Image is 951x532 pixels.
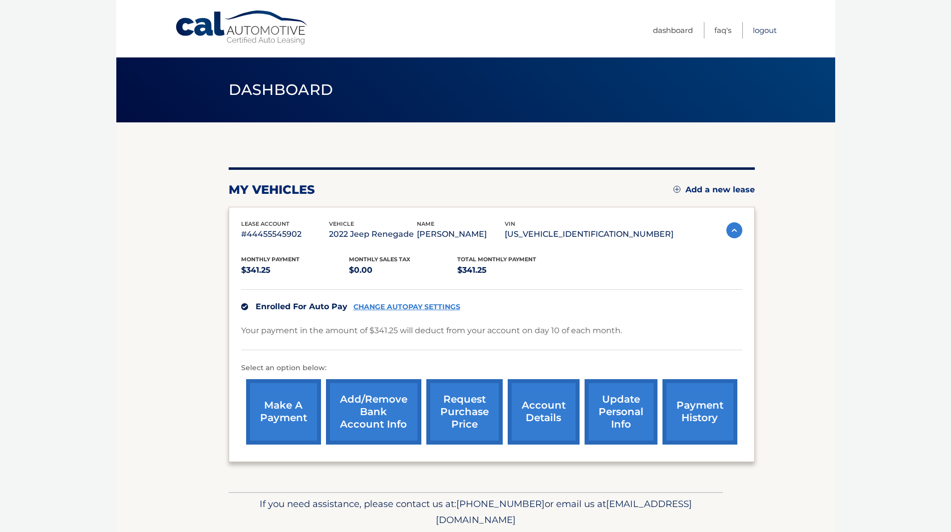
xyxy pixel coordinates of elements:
[653,22,693,38] a: Dashboard
[241,362,742,374] p: Select an option below:
[417,220,434,227] span: name
[329,227,417,241] p: 2022 Jeep Renegade
[662,379,737,445] a: payment history
[673,186,680,193] img: add.svg
[241,220,290,227] span: lease account
[508,379,580,445] a: account details
[753,22,777,38] a: Logout
[353,303,460,311] a: CHANGE AUTOPAY SETTINGS
[256,302,347,311] span: Enrolled For Auto Pay
[457,263,566,277] p: $341.25
[235,496,716,528] p: If you need assistance, please contact us at: or email us at
[246,379,321,445] a: make a payment
[241,227,329,241] p: #44455545902
[456,498,545,510] span: [PHONE_NUMBER]
[241,256,300,263] span: Monthly Payment
[673,185,755,195] a: Add a new lease
[241,263,349,277] p: $341.25
[417,227,505,241] p: [PERSON_NAME]
[329,220,354,227] span: vehicle
[426,379,503,445] a: request purchase price
[349,256,410,263] span: Monthly sales Tax
[326,379,421,445] a: Add/Remove bank account info
[229,182,315,197] h2: my vehicles
[505,220,515,227] span: vin
[457,256,536,263] span: Total Monthly Payment
[229,80,333,99] span: Dashboard
[714,22,731,38] a: FAQ's
[726,222,742,238] img: accordion-active.svg
[505,227,673,241] p: [US_VEHICLE_IDENTIFICATION_NUMBER]
[585,379,657,445] a: update personal info
[175,10,310,45] a: Cal Automotive
[241,303,248,310] img: check.svg
[241,324,622,338] p: Your payment in the amount of $341.25 will deduct from your account on day 10 of each month.
[349,263,457,277] p: $0.00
